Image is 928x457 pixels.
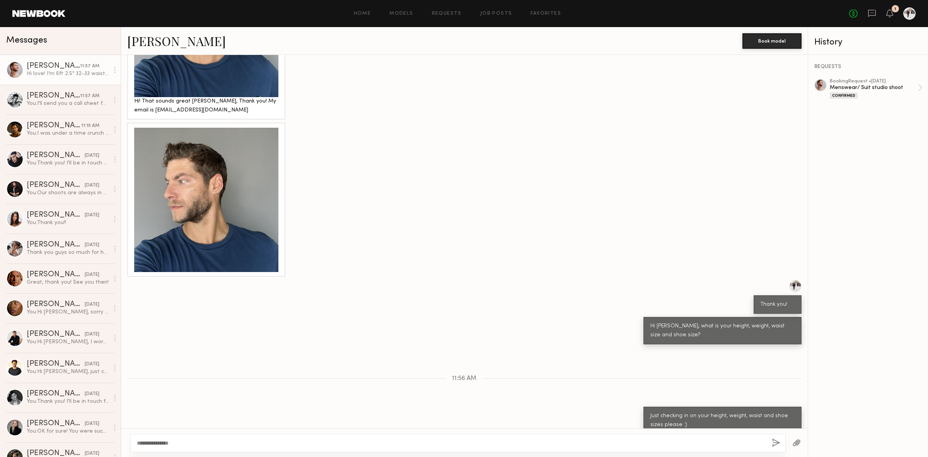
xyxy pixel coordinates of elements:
[85,152,99,159] div: [DATE]
[761,300,795,309] div: Thank you!
[27,308,109,316] div: You: Hi [PERSON_NAME], sorry I forgot to cancel the booking after the product fitting did not wor...
[27,428,109,435] div: You: OK for sure! You were such a professional, it was wonderful to work with you!
[742,33,802,49] button: Book model
[814,64,923,70] div: REQUESTS
[85,241,99,249] div: [DATE]
[27,249,109,256] div: Thank you guys so much for having me. Was such a fun day!
[27,398,109,405] div: You: Thank you! I'll be in touch for future shoots!
[830,84,918,91] div: Menswear/ Suit studio shoot
[27,241,85,249] div: [PERSON_NAME]
[27,368,109,375] div: You: Hi [PERSON_NAME], just checking in to see if you got my message about our prom shoot, we'd l...
[27,330,85,338] div: [PERSON_NAME]
[27,420,85,428] div: [PERSON_NAME]
[80,63,99,70] div: 11:57 AM
[6,36,47,45] span: Messages
[650,322,795,340] div: Hi [PERSON_NAME], what is your height, weight, waist size and shoe size?
[27,390,85,398] div: [PERSON_NAME]
[27,62,80,70] div: [PERSON_NAME]
[27,130,109,137] div: You: I was under a time crunch so when you were out I sent a request to the next model on our lis...
[27,189,109,197] div: You: Our shoots are always in SoCal so SoCal is ideal but if their rate is reasonable and they ca...
[80,92,99,100] div: 11:57 AM
[85,331,99,338] div: [DATE]
[27,301,85,308] div: [PERSON_NAME]
[85,361,99,368] div: [DATE]
[27,279,109,286] div: Great, thank you! See you then!
[389,11,413,16] a: Models
[85,390,99,398] div: [DATE]
[27,92,80,100] div: [PERSON_NAME]
[452,375,476,382] span: 11:56 AM
[27,122,81,130] div: [PERSON_NAME]
[480,11,512,16] a: Job Posts
[27,181,85,189] div: [PERSON_NAME]
[814,38,923,47] div: History
[742,37,802,44] a: Book model
[27,100,109,107] div: You: I'll send you a call sheet for the shoot in the next few days too.
[27,271,85,279] div: [PERSON_NAME]
[830,79,923,99] a: bookingRequest •[DATE]Menswear/ Suit studio shootConfirmed
[27,70,109,77] div: Hi love! I’m 6ft 2.5” 32-33 waist 32-34 inseam and 10.5 shoe :))
[432,11,462,16] a: Requests
[27,219,109,226] div: You: Thank you!!
[85,182,99,189] div: [DATE]
[27,360,85,368] div: [PERSON_NAME]
[27,152,85,159] div: [PERSON_NAME]
[27,159,109,167] div: You: Thank you! I'll be in touch shortly about [MEDICAL_DATA]
[27,211,85,219] div: [PERSON_NAME]
[354,11,371,16] a: Home
[81,122,99,130] div: 11:15 AM
[134,97,278,115] div: Hi! That sounds great [PERSON_NAME], Thank you! My email is [EMAIL_ADDRESS][DOMAIN_NAME]
[85,420,99,428] div: [DATE]
[85,301,99,308] div: [DATE]
[27,338,109,346] div: You: Hi [PERSON_NAME], I work for a men's suit company and we are planning a shoot. Can you pleas...
[894,7,896,11] div: 1
[85,271,99,279] div: [DATE]
[830,79,918,84] div: booking Request • [DATE]
[127,33,226,49] a: [PERSON_NAME]
[531,11,561,16] a: Favorites
[85,212,99,219] div: [DATE]
[650,412,795,430] div: Just checking in on your height, weight, waist and shoe sizes please :)
[830,92,858,99] div: Confirmed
